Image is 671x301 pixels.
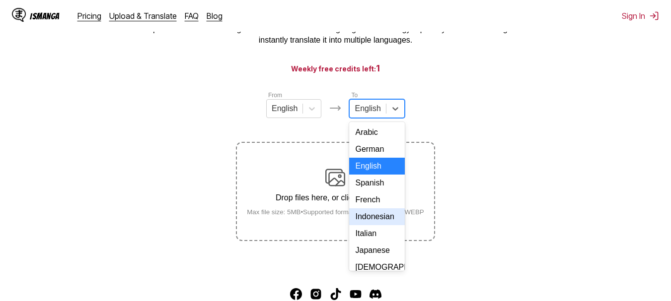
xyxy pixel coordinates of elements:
img: IsManga TikTok [330,288,342,300]
div: Spanish [349,175,404,191]
a: TikTok [330,288,342,300]
img: IsManga Discord [370,288,381,300]
span: 1 [376,63,380,73]
div: Arabic [349,124,404,141]
div: Indonesian [349,208,404,225]
a: Youtube [350,288,362,300]
p: Experience seamless manga translation with our cutting-edge AI technology. Upload your favorite m... [137,24,534,46]
a: Facebook [290,288,302,300]
a: Upload & Translate [109,11,177,21]
small: Max file size: 5MB • Supported formats: JP(E)G, PNG, WEBP [239,208,432,216]
p: Drop files here, or click to browse. [239,193,432,202]
div: Japanese [349,242,404,259]
label: To [351,92,358,99]
div: IsManga [30,11,60,21]
div: English [349,158,404,175]
a: Blog [207,11,223,21]
img: IsManga YouTube [350,288,362,300]
img: IsManga Instagram [310,288,322,300]
a: IsManga LogoIsManga [12,8,77,24]
img: Sign out [649,11,659,21]
label: From [268,92,282,99]
div: [DEMOGRAPHIC_DATA] [349,259,404,276]
button: Sign In [622,11,659,21]
a: Discord [370,288,381,300]
a: Pricing [77,11,101,21]
img: IsManga Facebook [290,288,302,300]
a: FAQ [185,11,199,21]
img: IsManga Logo [12,8,26,22]
div: French [349,191,404,208]
h3: Weekly free credits left: [24,62,647,74]
a: Instagram [310,288,322,300]
div: Italian [349,225,404,242]
img: Languages icon [329,102,341,114]
div: German [349,141,404,158]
